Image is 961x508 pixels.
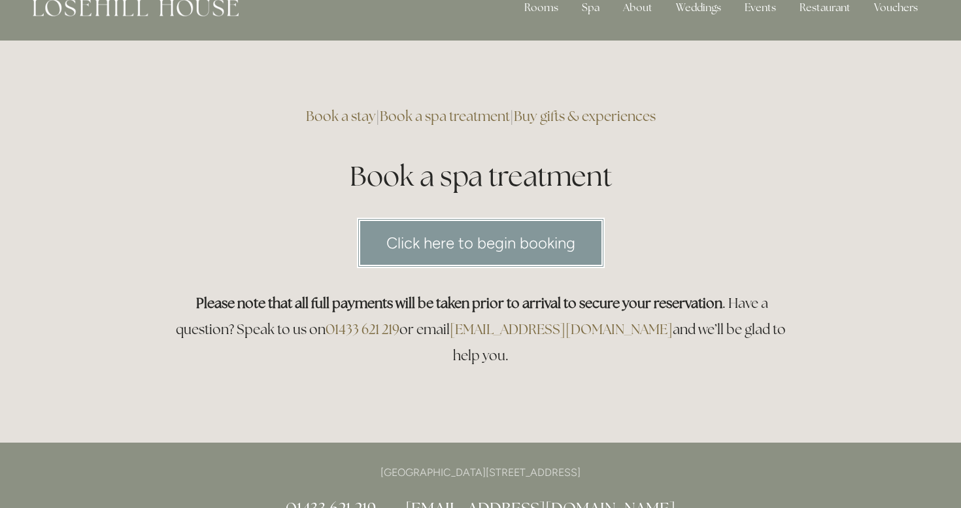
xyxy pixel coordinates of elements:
[514,107,656,125] a: Buy gifts & experiences
[168,157,793,195] h1: Book a spa treatment
[168,103,793,129] h3: | |
[196,294,722,312] strong: Please note that all full payments will be taken prior to arrival to secure your reservation
[380,107,510,125] a: Book a spa treatment
[168,464,793,481] p: [GEOGRAPHIC_DATA][STREET_ADDRESS]
[450,320,673,338] a: [EMAIL_ADDRESS][DOMAIN_NAME]
[306,107,376,125] a: Book a stay
[168,290,793,369] h3: . Have a question? Speak to us on or email and we’ll be glad to help you.
[357,218,605,268] a: Click here to begin booking
[326,320,399,338] a: 01433 621 219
